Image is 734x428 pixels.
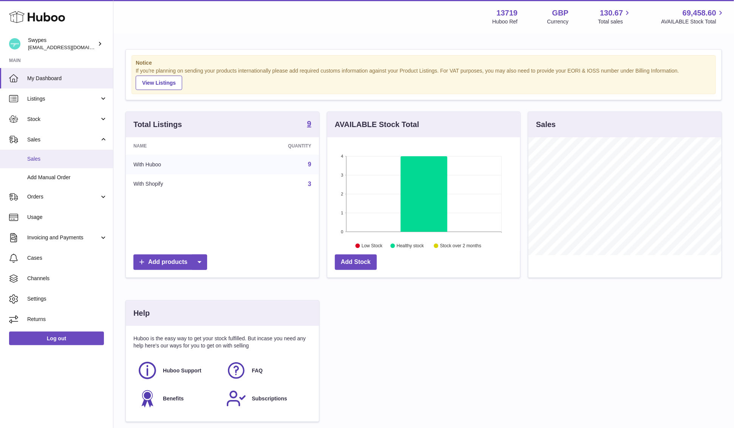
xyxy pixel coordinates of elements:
span: 130.67 [600,8,623,18]
text: Low Stock [362,243,383,248]
span: Listings [27,95,99,102]
a: Add products [133,254,207,270]
span: Total sales [598,18,632,25]
a: Benefits [137,388,218,409]
span: Add Manual Order [27,174,107,181]
span: My Dashboard [27,75,107,82]
a: 9 [307,120,311,129]
h3: Help [133,308,150,318]
span: [EMAIL_ADDRESS][DOMAIN_NAME] [28,44,111,50]
td: With Shopify [126,174,230,194]
a: Add Stock [335,254,377,270]
th: Name [126,137,230,155]
div: Huboo Ref [492,18,518,25]
span: Benefits [163,395,184,402]
strong: 9 [307,120,311,127]
span: AVAILABLE Stock Total [661,18,725,25]
div: Swypes [28,37,96,51]
span: Invoicing and Payments [27,234,99,241]
a: Huboo Support [137,360,218,381]
a: FAQ [226,360,307,381]
th: Quantity [230,137,319,155]
span: Returns [27,316,107,323]
h3: Total Listings [133,119,182,130]
span: Settings [27,295,107,302]
img: hello@swypes.co.uk [9,38,20,50]
h3: AVAILABLE Stock Total [335,119,419,130]
span: Stock [27,116,99,123]
text: 3 [341,173,343,177]
h3: Sales [536,119,556,130]
span: Cases [27,254,107,262]
a: 3 [308,181,311,187]
strong: 13719 [497,8,518,18]
a: Log out [9,332,104,345]
a: Subscriptions [226,388,307,409]
span: Channels [27,275,107,282]
strong: Notice [136,59,712,67]
span: 69,458.60 [683,8,716,18]
text: 1 [341,211,343,215]
strong: GBP [552,8,568,18]
span: FAQ [252,367,263,374]
a: 9 [308,161,311,167]
text: 4 [341,154,343,158]
span: Orders [27,193,99,200]
div: Currency [547,18,569,25]
td: With Huboo [126,155,230,174]
text: 0 [341,230,343,234]
div: If you're planning on sending your products internationally please add required customs informati... [136,67,712,90]
text: Healthy stock [396,243,424,248]
span: Sales [27,136,99,143]
a: 130.67 Total sales [598,8,632,25]
text: Stock over 2 months [440,243,481,248]
a: View Listings [136,76,182,90]
span: Huboo Support [163,367,201,374]
span: Sales [27,155,107,163]
text: 2 [341,192,343,196]
a: 69,458.60 AVAILABLE Stock Total [661,8,725,25]
p: Huboo is the easy way to get your stock fulfilled. But incase you need any help here's our ways f... [133,335,311,349]
span: Subscriptions [252,395,287,402]
span: Usage [27,214,107,221]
